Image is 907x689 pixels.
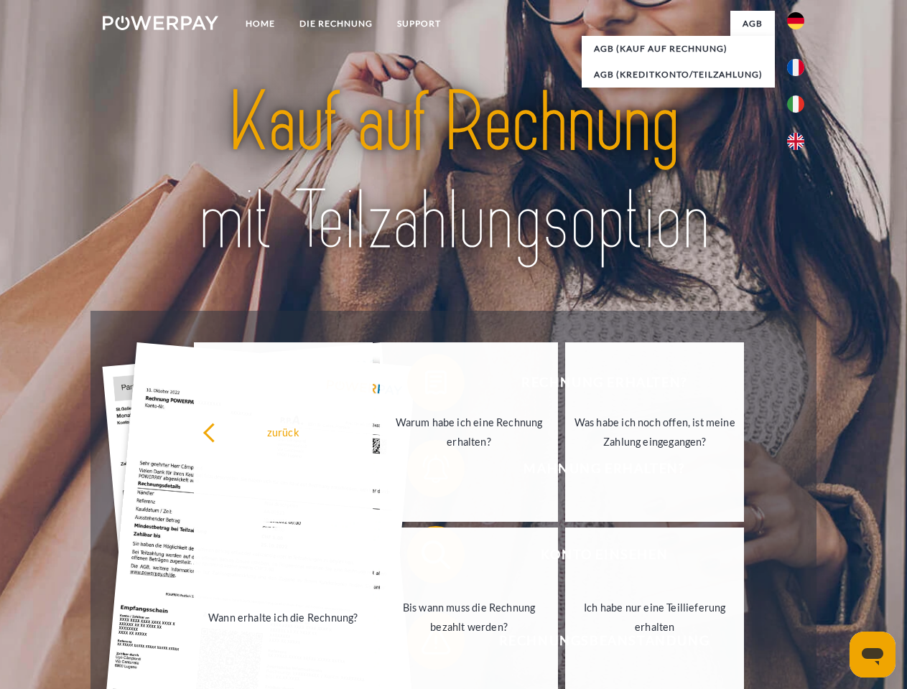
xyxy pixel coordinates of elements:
[787,133,804,150] img: en
[582,36,775,62] a: AGB (Kauf auf Rechnung)
[787,95,804,113] img: it
[203,607,364,627] div: Wann erhalte ich die Rechnung?
[574,413,735,451] div: Was habe ich noch offen, ist meine Zahlung eingegangen?
[565,342,744,522] a: Was habe ich noch offen, ist meine Zahlung eingegangen?
[574,598,735,637] div: Ich habe nur eine Teillieferung erhalten
[787,12,804,29] img: de
[137,69,770,275] img: title-powerpay_de.svg
[287,11,385,37] a: DIE RECHNUNG
[203,422,364,441] div: zurück
[103,16,218,30] img: logo-powerpay-white.svg
[233,11,287,37] a: Home
[787,59,804,76] img: fr
[389,598,550,637] div: Bis wann muss die Rechnung bezahlt werden?
[850,632,896,678] iframe: Schaltfläche zum Öffnen des Messaging-Fensters
[730,11,775,37] a: agb
[385,11,453,37] a: SUPPORT
[389,413,550,451] div: Warum habe ich eine Rechnung erhalten?
[582,62,775,88] a: AGB (Kreditkonto/Teilzahlung)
